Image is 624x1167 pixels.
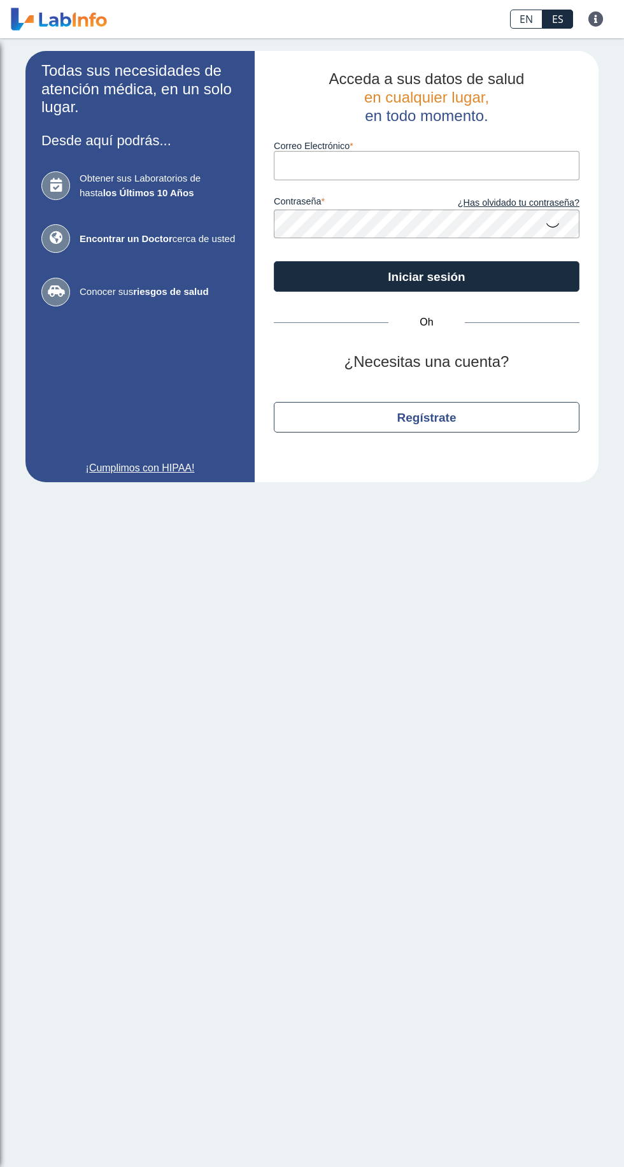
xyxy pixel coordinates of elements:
[274,196,321,206] font: contraseña
[344,353,509,370] font: ¿Necesitas una cuenta?
[274,261,579,292] button: Iniciar sesión
[397,411,457,424] font: Regístrate
[274,402,579,433] button: Regístrate
[41,62,232,116] font: Todas sus necesidades de atención médica, en un solo lugar.
[420,317,433,327] font: Oh
[520,12,533,26] font: EN
[133,286,208,297] font: riesgos de salud
[329,70,525,87] font: Acceda a sus datos de salud
[80,286,133,297] font: Conocer sus
[364,89,489,106] font: en cualquier lugar,
[86,462,195,473] font: ¡Cumplimos con HIPAA!
[388,270,465,283] font: Iniciar sesión
[173,233,235,244] font: cerca de usted
[458,197,579,208] font: ¿Has olvidado tu contraseña?
[41,132,171,148] font: Desde aquí podrás...
[80,173,201,198] font: Obtener sus Laboratorios de hasta
[552,12,564,26] font: ES
[274,141,350,151] font: Correo Electrónico
[365,107,488,124] font: en todo momento.
[103,187,194,198] font: los Últimos 10 Años
[80,233,173,244] font: Encontrar un Doctor
[427,196,579,210] a: ¿Has olvidado tu contraseña?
